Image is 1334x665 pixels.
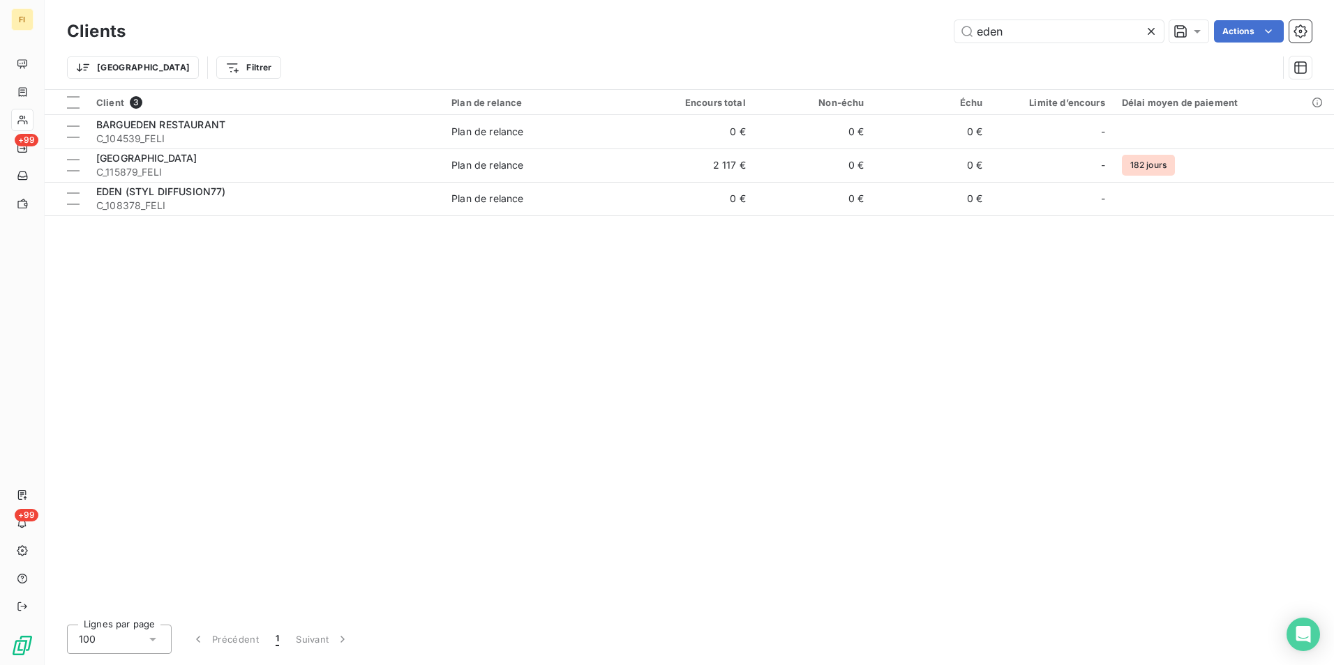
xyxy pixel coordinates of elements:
[96,185,225,197] span: EDEN (STYL DIFFUSION77)
[96,165,435,179] span: C_115879_FELI
[763,97,864,108] div: Non-échu
[880,97,982,108] div: Échu
[216,56,280,79] button: Filtrer
[96,119,225,130] span: BARGUEDEN RESTAURANT
[636,115,754,148] td: 0 €
[276,632,279,646] span: 1
[15,134,38,146] span: +99
[96,132,435,146] span: C_104539_FELI
[636,148,754,182] td: 2 117 €
[96,199,435,213] span: C_108378_FELI
[1101,125,1105,139] span: -
[451,125,523,139] div: Plan de relance
[1101,158,1105,172] span: -
[999,97,1105,108] div: Limite d’encours
[287,625,358,654] button: Suivant
[644,97,746,108] div: Encours total
[754,182,873,215] td: 0 €
[1122,97,1326,108] div: Délai moyen de paiement
[130,96,142,109] span: 3
[96,152,197,164] span: [GEOGRAPHIC_DATA]
[267,625,287,654] button: 1
[872,182,991,215] td: 0 €
[1101,192,1105,206] span: -
[754,148,873,182] td: 0 €
[1122,155,1175,176] span: 182 jours
[96,97,124,108] span: Client
[11,634,33,657] img: Logo LeanPay
[636,182,754,215] td: 0 €
[872,148,991,182] td: 0 €
[451,192,523,206] div: Plan de relance
[183,625,267,654] button: Précédent
[1214,20,1284,43] button: Actions
[67,56,199,79] button: [GEOGRAPHIC_DATA]
[1287,618,1320,651] div: Open Intercom Messenger
[451,97,627,108] div: Plan de relance
[451,158,523,172] div: Plan de relance
[872,115,991,148] td: 0 €
[11,8,33,31] div: FI
[754,115,873,148] td: 0 €
[67,19,126,44] h3: Clients
[954,20,1164,43] input: Rechercher
[79,632,96,646] span: 100
[15,509,38,521] span: +99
